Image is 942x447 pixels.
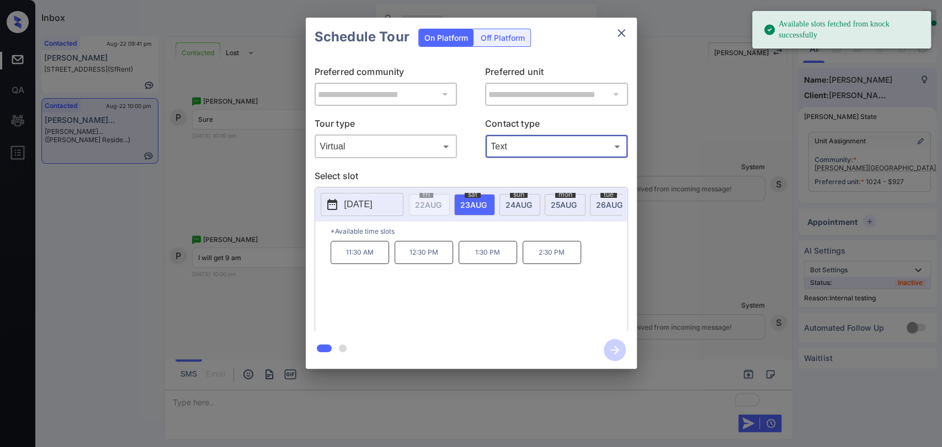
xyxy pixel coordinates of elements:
[499,194,540,216] div: date-select
[596,200,622,209] span: 26 AUG
[485,117,628,134] p: Contact type
[485,65,628,83] p: Preferred unit
[488,137,625,155] div: Text
[510,191,528,198] span: sun
[317,137,455,155] div: Virtual
[610,22,632,44] button: close
[315,169,628,187] p: Select slot
[315,65,457,83] p: Preferred community
[763,14,922,45] div: Available slots fetched from knock successfully
[306,18,418,56] h2: Schedule Tour
[454,194,495,216] div: date-select
[523,241,581,264] p: 2:30 PM
[475,29,530,46] div: Off Platform
[590,194,631,216] div: date-select
[331,241,389,264] p: 11:30 AM
[600,191,617,198] span: tue
[344,198,372,211] p: [DATE]
[460,200,487,209] span: 23 AUG
[505,200,532,209] span: 24 AUG
[551,200,577,209] span: 25 AUG
[395,241,453,264] p: 12:30 PM
[545,194,586,216] div: date-select
[555,191,576,198] span: mon
[315,117,457,134] p: Tour type
[419,29,473,46] div: On Platform
[459,241,517,264] p: 1:30 PM
[331,222,627,241] p: *Available time slots
[597,336,632,364] button: btn-next
[321,193,403,216] button: [DATE]
[465,191,481,198] span: sat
